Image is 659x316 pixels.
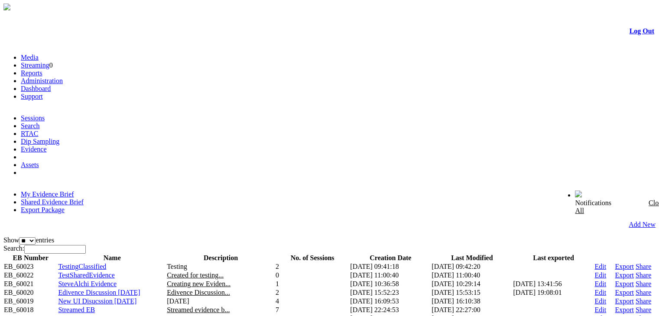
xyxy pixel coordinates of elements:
[636,297,651,305] a: Share
[513,280,594,288] td: [DATE] 13:41:56
[21,206,65,213] a: Export Package
[350,280,431,288] td: [DATE] 10:36:58
[615,306,634,313] a: Export
[350,288,431,297] td: [DATE] 15:52:23
[275,271,350,280] td: 0
[58,289,140,296] a: Edivence Discussion [DATE]
[3,245,86,252] label: Search:
[167,280,230,287] span: Creating new Eviden...
[3,236,54,244] label: Show entries
[636,306,651,313] a: Share
[478,191,558,197] span: Welcome, Subarthi (Administrator)
[275,306,350,314] td: 7
[21,61,49,69] a: Streaming
[3,280,58,288] td: EB_60021
[58,263,106,270] a: TestingClassified
[594,297,606,305] a: Edit
[630,27,654,35] a: Log Out
[275,254,350,262] th: No. of Sessions: activate to sort column ascending
[21,69,42,77] a: Reports
[21,122,40,129] a: Search
[58,280,117,287] a: SteveAlchi Evidence
[636,271,651,279] a: Share
[167,263,187,270] span: Testing
[513,288,594,297] td: [DATE] 19:08:01
[167,297,189,305] span: [DATE]
[431,297,513,306] td: [DATE] 16:10:38
[49,61,53,69] span: 0
[58,306,95,313] a: Streamed EB
[350,271,431,280] td: [DATE] 11:00:40
[431,280,513,288] td: [DATE] 10:29:14
[594,280,606,287] a: Edit
[275,288,350,297] td: 2
[58,271,114,279] a: TestSharedEvidence
[350,262,431,271] td: [DATE] 09:41:18
[21,85,51,92] a: Dashboard
[615,280,634,287] a: Export
[431,262,513,271] td: [DATE] 09:42:20
[167,289,230,296] span: Edivence Discussion...
[431,306,513,314] td: [DATE] 22:27:00
[3,271,58,280] td: EB_60022
[24,245,86,254] input: Search:
[21,138,59,145] a: Dip Sampling
[629,221,656,229] a: Add New
[3,254,58,262] th: EB Number: activate to sort column ascending
[575,199,637,215] div: Notifications
[58,254,166,262] th: Name: activate to sort column ascending
[21,114,45,122] a: Sessions
[275,262,350,271] td: 2
[275,280,350,288] td: 1
[350,297,431,306] td: [DATE] 16:09:53
[636,263,651,270] a: Share
[431,288,513,297] td: [DATE] 15:53:15
[594,271,606,279] a: Edit
[615,271,634,279] a: Export
[431,254,513,262] th: Last Modified: activate to sort column ascending
[19,237,36,245] select: Showentries
[167,271,224,279] span: Created for testing...
[350,254,431,262] th: Creation Date: activate to sort column ascending
[615,297,634,305] a: Export
[594,263,606,270] a: Edit
[636,280,651,287] a: Share
[275,297,350,306] td: 4
[594,289,606,296] a: Edit
[21,190,74,198] a: My Evidence Brief
[21,198,84,206] a: Shared Evidence Brief
[615,289,634,296] a: Export
[21,93,43,100] a: Support
[21,54,39,61] a: Media
[575,190,582,197] img: bell24.png
[58,297,136,305] a: New UI Disucssion [DATE]
[3,288,58,297] td: EB_60020
[21,77,63,84] a: Administration
[350,306,431,314] td: [DATE] 22:24:53
[636,289,651,296] a: Share
[167,306,230,313] span: Streamed evidence b...
[431,271,513,280] td: [DATE] 11:00:40
[615,263,634,270] a: Export
[3,262,58,271] td: EB_60023
[21,161,39,168] a: Assets
[594,306,606,313] a: Edit
[3,306,58,314] td: EB_60018
[3,3,10,10] img: arrow-3.png
[21,145,47,153] a: Evidence
[166,254,275,262] th: Description: activate to sort column ascending
[3,297,58,306] td: EB_60019
[513,254,594,262] th: Last exported: activate to sort column ascending
[21,130,38,137] a: RTAC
